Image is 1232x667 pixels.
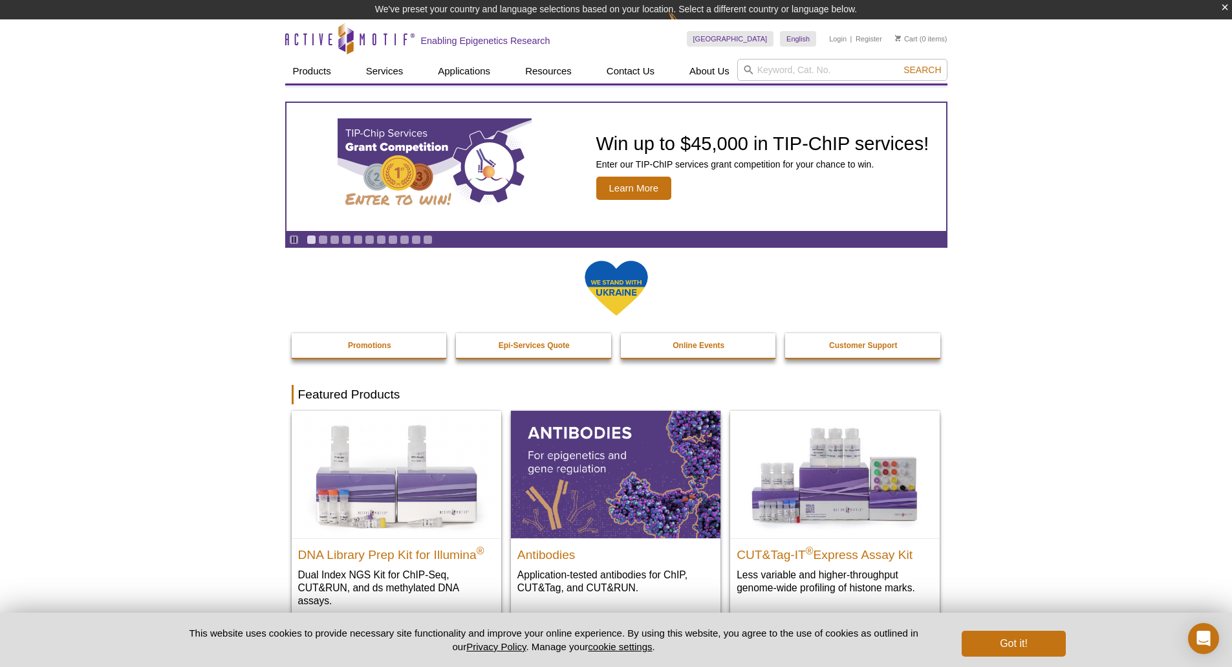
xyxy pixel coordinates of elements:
[517,542,714,562] h2: Antibodies
[477,545,484,556] sup: ®
[376,235,386,245] a: Go to slide 7
[730,411,940,538] img: CUT&Tag-IT® Express Assay Kit
[806,545,814,556] sup: ®
[285,59,339,83] a: Products
[737,568,933,595] p: Less variable and higher-throughput genome-wide profiling of histone marks​.
[668,10,702,40] img: Change Here
[353,235,363,245] a: Go to slide 5
[318,235,328,245] a: Go to slide 2
[358,59,411,83] a: Services
[895,35,901,41] img: Your Cart
[596,134,929,153] h2: Win up to $45,000 in TIP-ChIP services!
[421,35,550,47] h2: Enabling Epigenetics Research
[737,59,947,81] input: Keyword, Cat. No.
[829,341,897,350] strong: Customer Support
[341,235,351,245] a: Go to slide 4
[298,542,495,562] h2: DNA Library Prep Kit for Illumina
[430,59,498,83] a: Applications
[730,411,940,607] a: CUT&Tag-IT® Express Assay Kit CUT&Tag-IT®Express Assay Kit Less variable and higher-throughput ge...
[292,411,501,538] img: DNA Library Prep Kit for Illumina
[900,64,945,76] button: Search
[588,641,652,652] button: cookie settings
[962,631,1065,657] button: Got it!
[167,626,941,653] p: This website uses cookies to provide necessary site functionality and improve your online experie...
[737,542,933,562] h2: CUT&Tag-IT Express Assay Kit
[400,235,409,245] a: Go to slide 9
[673,341,724,350] strong: Online Events
[292,411,501,620] a: DNA Library Prep Kit for Illumina DNA Library Prep Kit for Illumina® Dual Index NGS Kit for ChIP-...
[307,235,316,245] a: Go to slide 1
[298,568,495,607] p: Dual Index NGS Kit for ChIP-Seq, CUT&RUN, and ds methylated DNA assays.
[596,177,672,200] span: Learn More
[903,65,941,75] span: Search
[499,341,570,350] strong: Epi-Services Quote
[456,333,612,358] a: Epi-Services Quote
[829,34,847,43] a: Login
[599,59,662,83] a: Contact Us
[286,103,946,231] article: TIP-ChIP Services Grant Competition
[584,259,649,317] img: We Stand With Ukraine
[511,411,720,538] img: All Antibodies
[785,333,942,358] a: Customer Support
[289,235,299,245] a: Toggle autoplay
[895,34,918,43] a: Cart
[411,235,421,245] a: Go to slide 10
[286,103,946,231] a: TIP-ChIP Services Grant Competition Win up to $45,000 in TIP-ChIP services! Enter our TIP-ChIP se...
[687,31,774,47] a: [GEOGRAPHIC_DATA]
[596,159,929,170] p: Enter our TIP-ChIP services grant competition for your chance to win.
[895,31,947,47] li: (0 items)
[850,31,852,47] li: |
[780,31,816,47] a: English
[517,59,579,83] a: Resources
[348,341,391,350] strong: Promotions
[423,235,433,245] a: Go to slide 11
[856,34,882,43] a: Register
[682,59,737,83] a: About Us
[338,118,532,215] img: TIP-ChIP Services Grant Competition
[517,568,714,595] p: Application-tested antibodies for ChIP, CUT&Tag, and CUT&RUN.
[292,385,941,404] h2: Featured Products
[365,235,374,245] a: Go to slide 6
[621,333,777,358] a: Online Events
[1188,623,1219,654] div: Open Intercom Messenger
[330,235,340,245] a: Go to slide 3
[511,411,720,607] a: All Antibodies Antibodies Application-tested antibodies for ChIP, CUT&Tag, and CUT&RUN.
[388,235,398,245] a: Go to slide 8
[292,333,448,358] a: Promotions
[466,641,526,652] a: Privacy Policy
